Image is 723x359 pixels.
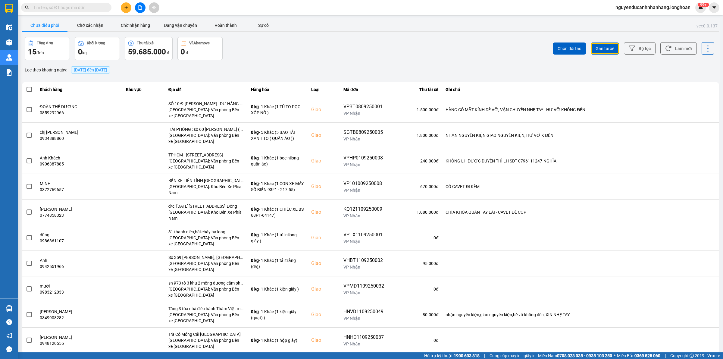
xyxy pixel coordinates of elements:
[121,2,131,13] button: plus
[665,352,666,359] span: |
[251,232,259,237] span: 0 kg
[248,19,278,31] button: Sự cố
[40,289,119,295] div: 0983212033
[78,48,82,56] span: 0
[251,232,304,244] div: - 1 Khác (1 túi nilong giấy )
[247,82,308,97] th: Hàng hóa
[614,354,615,357] span: ⚪️
[40,232,119,238] div: dũng
[40,257,119,263] div: Anh
[454,353,480,358] strong: 1900 633 818
[181,47,219,57] div: đ
[40,283,119,289] div: mười
[311,311,336,318] div: Giao
[251,287,259,291] span: 0 kg
[168,126,244,132] div: HẢI PHÒNG : số 60 [PERSON_NAME] ( [PERSON_NAME][GEOGRAPHIC_DATA],) , [GEOGRAPHIC_DATA] , [GEOGRAP...
[343,110,384,116] div: VP Nhận
[40,187,119,193] div: 0372769657
[165,82,247,97] th: Địa chỉ
[343,162,384,168] div: VP Nhận
[391,312,438,318] div: 80.000 đ
[168,337,244,349] div: [GEOGRAPHIC_DATA]: Văn phòng Bến xe [GEOGRAPHIC_DATA]
[391,132,438,138] div: 1.800.000 đ
[6,346,12,352] span: message
[343,180,384,187] div: VP101009250008
[122,82,165,97] th: Khu vực
[177,37,223,60] button: Ví Ahamove0 đ
[168,107,244,119] div: [GEOGRAPHIC_DATA]: Văn phòng Bến xe [GEOGRAPHIC_DATA]
[391,260,438,266] div: 95.000 đ
[6,24,12,30] img: warehouse-icon
[709,2,719,13] button: caret-down
[75,37,120,60] button: Khối lượng0kg
[343,129,384,136] div: SGTB0809250005
[343,290,384,296] div: VP Nhận
[446,209,715,215] div: CHÌA KHÓA QUÁN TAY LÁI - CAVET ĐỂ COP
[168,178,244,184] div: BẾN XE LIÊN TỈNH [GEOGRAPHIC_DATA] - ĐƯỜNG [GEOGRAPHIC_DATA] - P, 3 - [GEOGRAPHIC_DATA] - LĐ
[168,260,244,272] div: [GEOGRAPHIC_DATA]: Văn phòng Bến xe [GEOGRAPHIC_DATA]
[25,67,67,73] span: Lọc theo khoảng ngày :
[135,2,146,13] button: file-add
[391,107,438,113] div: 1.500.000 đ
[391,184,438,190] div: 670.000 đ
[391,286,438,292] div: 0 đ
[251,104,259,109] span: 0 kg
[538,352,612,359] span: Miền Nam
[168,254,244,260] div: Số 359 [PERSON_NAME], [GEOGRAPHIC_DATA], [GEOGRAPHIC_DATA]
[558,46,581,52] span: Chọn đối tác
[40,263,119,269] div: 0942551966
[113,19,158,31] button: Chờ nhận hàng
[311,157,336,165] div: Giao
[37,41,53,45] div: Tổng đơn
[251,130,259,135] span: 0 kg
[40,206,119,212] div: [PERSON_NAME]
[33,4,104,11] input: Tìm tên, số ĐT hoặc mã đơn
[424,352,480,359] span: Hỗ trợ kỹ thuật:
[40,181,119,187] div: MINH
[251,181,259,186] span: 0 kg
[251,104,304,116] div: - 1 Khác (1 TỦ TO PỌC XỐP NỔ )
[168,280,244,286] div: sn 973 tổ 3 khu 2 mông dương cẩm phả [GEOGRAPHIC_DATA]
[40,334,119,340] div: [PERSON_NAME]
[311,337,336,344] div: Giao
[311,209,336,216] div: Giao
[168,184,244,196] div: [GEOGRAPHIC_DATA]: Kho Bến Xe Phía Nam
[634,353,660,358] strong: 0369 525 060
[5,4,13,13] img: logo-vxr
[343,334,384,341] div: HNHD1109250037
[311,106,336,113] div: Giao
[87,41,105,45] div: Khối lượng
[251,156,259,160] span: 0 kg
[40,309,119,315] div: [PERSON_NAME]
[446,158,715,164] div: KHÔNG LH ĐƯỢC DUYÊN THÌ LH SDT 0796111247-NGHĨA
[343,257,384,264] div: VHBT1109250002
[203,19,248,31] button: Hoàn thành
[168,203,244,209] div: đ/c: [DATE][STREET_ADDRESS] Đồng
[78,47,117,57] div: kg
[189,41,210,45] div: Ví Ahamove
[340,82,388,97] th: Mã đơn
[40,161,119,167] div: 0906387885
[36,82,122,97] th: Khách hàng
[40,135,119,141] div: 0934888860
[251,181,304,193] div: - 1 Khác (1 CON XE MÁY SỐ BIỂN 93F1 - 217.55)
[251,207,259,212] span: 0 kg
[40,155,119,161] div: Anh Khách
[611,4,695,11] span: nguyenducanhnhanhang.longhoan
[490,352,537,359] span: Cung cấp máy in - giấy in:
[168,158,244,170] div: [GEOGRAPHIC_DATA]: Văn phòng Bến xe [GEOGRAPHIC_DATA]
[168,209,244,221] div: [GEOGRAPHIC_DATA]: Kho Bến Xe Phía Nam
[343,213,384,219] div: VP Nhận
[251,337,304,343] div: - 1 Khác (1 hộp giấy)
[25,5,29,10] span: search
[251,257,304,269] div: - 1 Khác (1 tải trắng (đá))
[6,305,12,312] img: warehouse-icon
[152,5,156,10] span: aim
[311,285,336,293] div: Giao
[28,48,36,56] span: 15
[71,66,110,74] span: [DATE] đến [DATE]
[128,47,169,57] div: đ
[168,312,244,324] div: [GEOGRAPHIC_DATA]: Văn phòng Bến xe [GEOGRAPHIC_DATA]
[40,104,119,110] div: ĐOÀN THẾ DƯƠNG
[617,352,660,359] span: Miền Bắc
